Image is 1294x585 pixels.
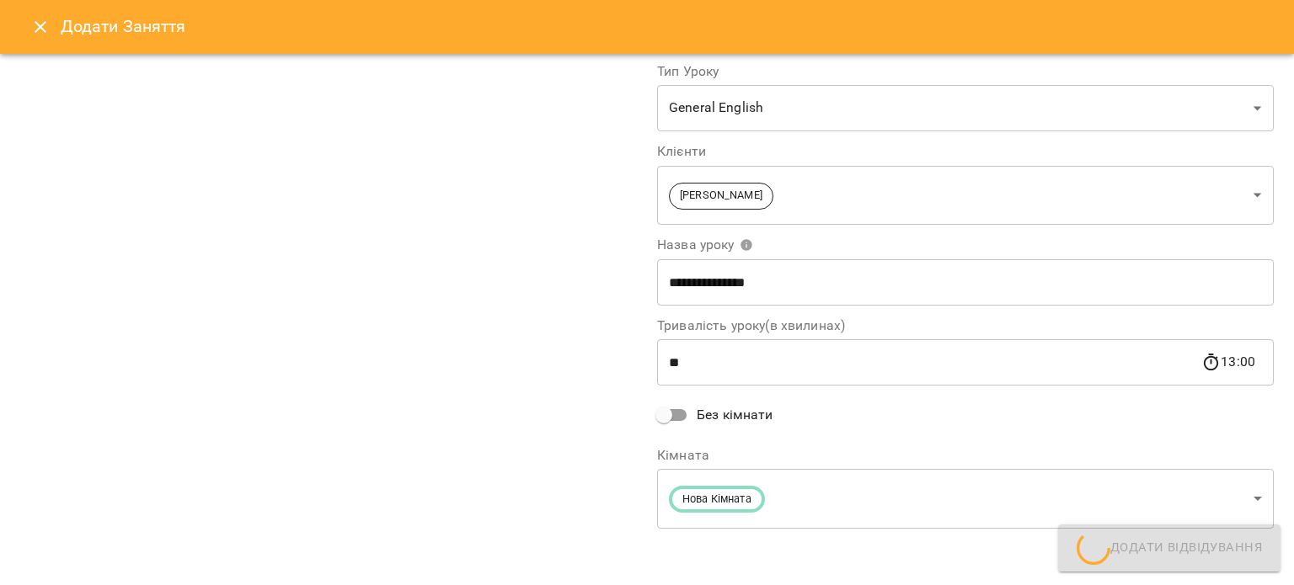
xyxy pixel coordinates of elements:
[657,469,1274,529] div: Нова Кімната
[657,65,1274,78] label: Тип Уроку
[670,188,773,204] span: [PERSON_NAME]
[20,7,61,47] button: Close
[657,165,1274,225] div: [PERSON_NAME]
[61,13,1274,40] h6: Додати Заняття
[697,405,773,425] span: Без кімнати
[657,319,1274,332] label: Тривалість уроку(в хвилинах)
[657,449,1274,462] label: Кімната
[672,492,762,508] span: Нова Кімната
[740,238,753,252] svg: Вкажіть назву уроку або виберіть клієнтів
[657,145,1274,158] label: Клієнти
[657,238,753,252] span: Назва уроку
[657,85,1274,132] div: General English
